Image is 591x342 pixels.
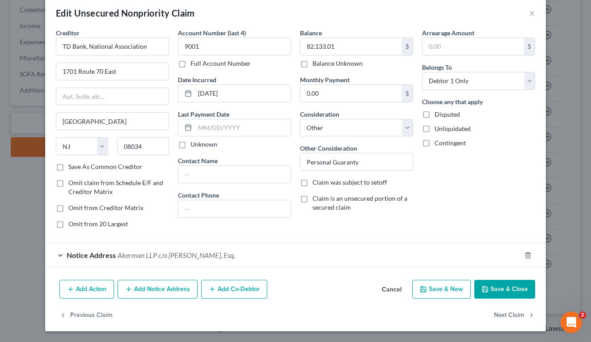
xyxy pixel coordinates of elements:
[178,166,291,183] input: --
[178,156,218,165] label: Contact Name
[312,178,387,186] span: Claim was subject to setoff
[56,38,169,55] input: Search creditor by name...
[422,63,452,71] span: Belongs To
[68,162,142,171] label: Save As Common Creditor
[201,280,267,299] button: Add Co-Debtor
[402,38,413,55] div: $
[59,306,113,325] button: Previous Claim
[435,110,460,118] span: Disputed
[524,38,535,55] div: $
[422,28,474,38] label: Arrearage Amount
[412,280,471,299] button: Save & New
[68,220,128,228] span: Omit from 20 Largest
[118,251,235,259] span: Akerman LLP c/o [PERSON_NAME], Esq.
[67,251,116,259] span: Notice Address
[195,119,291,136] input: MM/DD/YYYY
[178,190,219,200] label: Contact Phone
[178,38,291,55] input: XXXX
[312,194,407,211] span: Claim is an unsecured portion of a secured claim
[178,200,291,217] input: --
[300,110,339,119] label: Consideration
[435,125,471,132] span: Unliquidated
[68,204,144,211] span: Omit from Creditor Matrix
[56,7,195,19] div: Edit Unsecured Nonpriority Claim
[117,137,169,155] input: Enter zip...
[178,110,229,119] label: Last Payment Date
[561,312,582,333] iframe: Intercom live chat
[56,113,169,130] input: Enter city...
[300,28,322,38] label: Balance
[474,280,535,299] button: Save & Close
[422,38,524,55] input: 0.00
[435,139,466,147] span: Contingent
[300,75,350,84] label: Monthly Payment
[190,140,217,149] label: Unknown
[68,179,163,195] span: Omit claim from Schedule E/F and Creditor Matrix
[300,85,402,102] input: 0.00
[494,306,535,325] button: Next Claim
[300,153,413,170] input: Specify...
[579,312,586,319] span: 2
[402,85,413,102] div: $
[422,97,483,106] label: Choose any that apply
[529,8,535,18] button: ×
[300,144,357,153] label: Other Consideration
[118,280,198,299] button: Add Notice Address
[375,281,409,299] button: Cancel
[56,63,169,80] input: Enter address...
[195,85,291,102] input: MM/DD/YYYY
[56,88,169,105] input: Apt, Suite, etc...
[178,28,246,38] label: Account Number (last 4)
[178,75,216,84] label: Date Incurred
[312,59,363,68] label: Balance Unknown
[56,29,80,37] span: Creditor
[190,59,251,68] label: Full Account Number
[59,280,114,299] button: Add Action
[300,38,402,55] input: 0.00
